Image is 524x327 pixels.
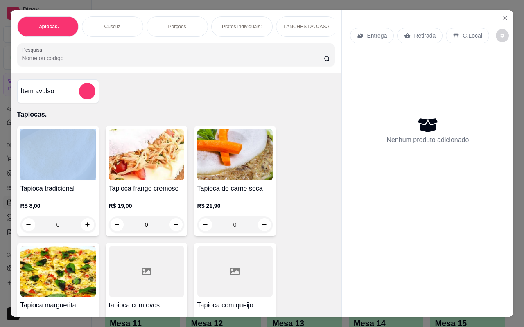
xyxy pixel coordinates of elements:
button: Close [499,11,512,25]
button: decrease-product-quantity [199,218,212,231]
p: LANCHES DA CASA [284,23,330,30]
p: R$ 19,00 [109,202,184,210]
p: C.Local [463,32,482,40]
p: Retirada [414,32,436,40]
p: Entrega [367,32,387,40]
h4: Item avulso [21,86,54,96]
p: Porções [168,23,186,30]
p: R$ 8,00 [20,202,96,210]
button: decrease-product-quantity [111,218,124,231]
p: Tapiocas. [36,23,59,30]
p: Cuscuz [104,23,121,30]
img: product-image [109,129,184,180]
img: product-image [197,129,273,180]
button: decrease-product-quantity [496,29,509,42]
p: Nenhum produto adicionado [386,135,469,145]
h4: tapioca com ovos [109,300,184,310]
h4: Tapioca de carne seca [197,184,273,194]
img: product-image [20,246,96,297]
button: increase-product-quantity [169,218,183,231]
h4: Tapioca tradicional [20,184,96,194]
label: Pesquisa [22,46,45,53]
button: increase-product-quantity [258,218,271,231]
button: add-separate-item [79,83,95,99]
p: R$ 21,90 [197,202,273,210]
p: Tapiocas. [17,110,335,120]
h4: Tapioca marguerita [20,300,96,310]
input: Pesquisa [22,54,324,62]
button: increase-product-quantity [81,218,94,231]
p: Pratos individuais: [222,23,262,30]
h4: Tapioca com queijo [197,300,273,310]
img: product-image [20,129,96,180]
h4: Tapioca frango cremoso [109,184,184,194]
button: decrease-product-quantity [22,218,35,231]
